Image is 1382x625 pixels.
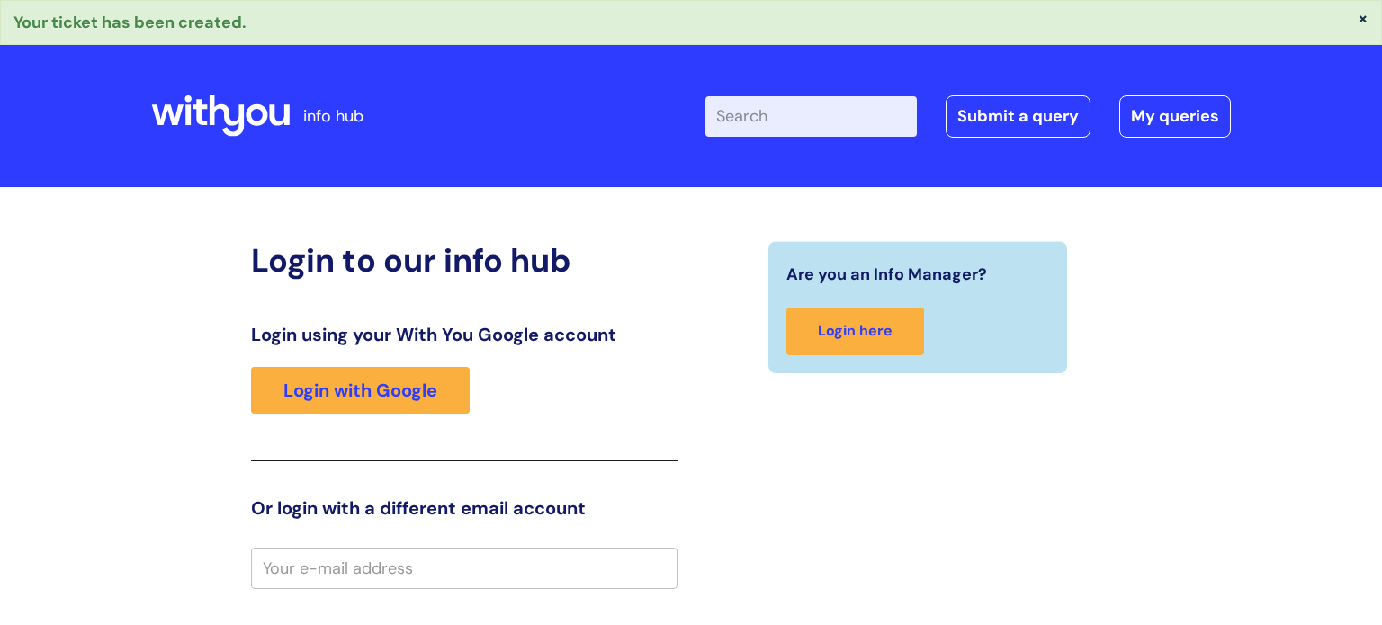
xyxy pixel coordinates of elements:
button: × [1358,10,1369,26]
span: Are you an Info Manager? [786,260,987,289]
input: Your e-mail address [251,548,678,589]
a: Login with Google [251,367,470,414]
a: Login here [786,308,924,355]
input: Search [705,96,917,136]
a: My queries [1119,95,1231,137]
h2: Login to our info hub [251,241,678,280]
p: info hub [303,102,363,130]
h3: Or login with a different email account [251,497,678,519]
a: Submit a query [946,95,1090,137]
h3: Login using your With You Google account [251,324,678,345]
